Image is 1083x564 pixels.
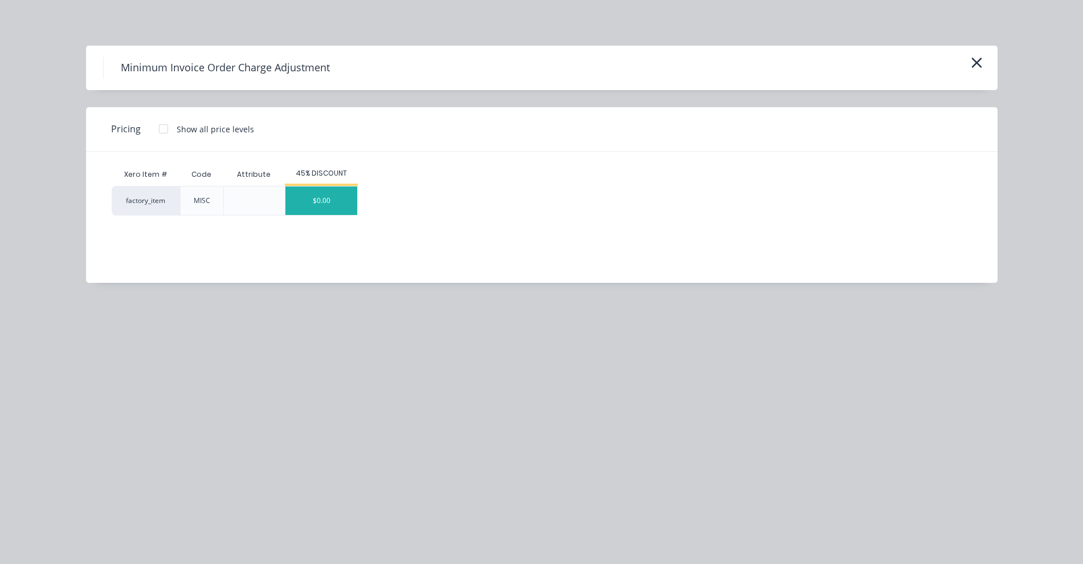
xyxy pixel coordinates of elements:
div: Attribute [228,160,280,189]
div: Xero Item # [112,163,180,186]
div: MISC [194,196,210,206]
div: 45% DISCOUNT [285,168,358,178]
div: Show all price levels [177,123,254,135]
span: Pricing [111,122,141,136]
div: factory_item [112,186,180,216]
div: $0.00 [285,186,357,215]
div: Code [182,160,220,189]
h4: Minimum Invoice Order Charge Adjustment [103,57,347,79]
